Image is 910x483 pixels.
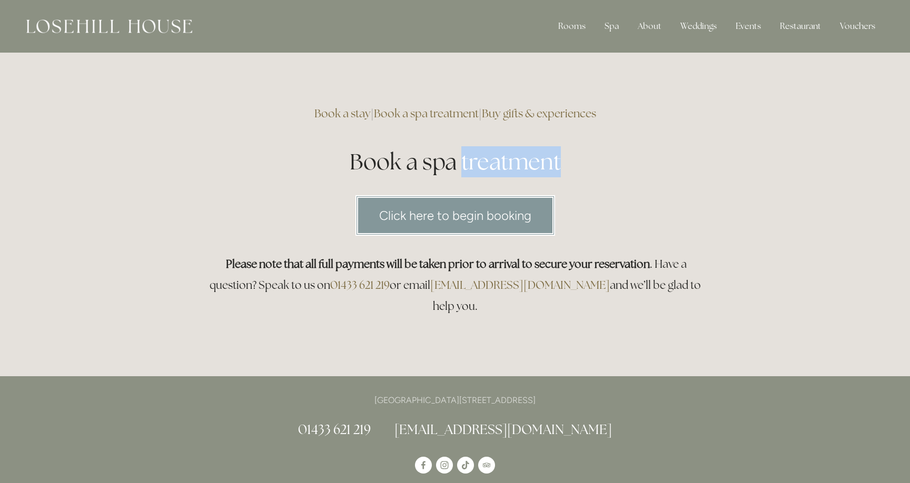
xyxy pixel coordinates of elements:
[727,16,769,37] div: Events
[203,393,707,407] p: [GEOGRAPHIC_DATA][STREET_ADDRESS]
[482,106,596,120] a: Buy gifts & experiences
[436,457,453,474] a: Instagram
[478,457,495,474] a: TripAdvisor
[26,19,192,33] img: Losehill House
[596,16,627,37] div: Spa
[203,254,707,317] h3: . Have a question? Speak to us on or email and we’ll be glad to help you.
[394,421,612,438] a: [EMAIL_ADDRESS][DOMAIN_NAME]
[430,278,610,292] a: [EMAIL_ADDRESS][DOMAIN_NAME]
[415,457,432,474] a: Losehill House Hotel & Spa
[314,106,371,120] a: Book a stay
[330,278,390,292] a: 01433 621 219
[550,16,594,37] div: Rooms
[832,16,884,37] a: Vouchers
[672,16,725,37] div: Weddings
[298,421,371,438] a: 01433 621 219
[374,106,479,120] a: Book a spa treatment
[226,257,650,271] strong: Please note that all full payments will be taken prior to arrival to secure your reservation
[771,16,829,37] div: Restaurant
[457,457,474,474] a: TikTok
[355,195,555,236] a: Click here to begin booking
[203,146,707,177] h1: Book a spa treatment
[203,103,707,124] h3: | |
[629,16,670,37] div: About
